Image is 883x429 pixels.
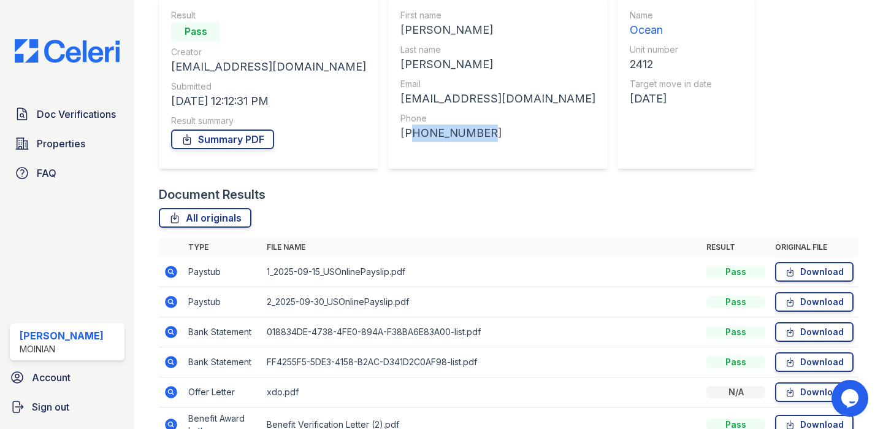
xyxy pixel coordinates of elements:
td: Offer Letter [183,377,262,408]
div: Phone [400,112,595,125]
div: Moinian [20,343,104,355]
th: Original file [770,238,858,257]
div: Name [630,9,712,21]
iframe: chat widget [831,380,871,417]
div: Unit number [630,44,712,56]
a: Properties [10,131,124,156]
a: Account [5,365,129,390]
span: FAQ [37,166,56,180]
a: Download [775,292,854,312]
td: Bank Statement [183,347,262,377]
div: Pass [706,326,765,338]
div: [EMAIL_ADDRESS][DOMAIN_NAME] [171,58,366,75]
div: N/A [706,386,765,398]
th: Type [183,238,262,257]
a: All originals [159,208,251,228]
div: Result summary [171,115,366,127]
a: Download [775,262,854,282]
img: CE_Logo_Blue-a8612792a0a2168367f1c8372b55b34899dd931a85d93a1a3d3e32e68fde9ad4.png [5,39,129,63]
a: Doc Verifications [10,102,124,126]
a: Summary PDF [171,129,274,149]
span: Account [32,370,71,385]
div: Creator [171,46,366,58]
div: [EMAIL_ADDRESS][DOMAIN_NAME] [400,90,595,107]
div: [DATE] [630,90,712,107]
div: Pass [171,21,220,41]
a: Name Ocean [630,9,712,39]
a: Download [775,382,854,402]
div: Ocean [630,21,712,39]
td: FF4255F5-5DE3-4158-B2AC-D341D2C0AF98-list.pdf [262,347,701,377]
td: Paystub [183,287,262,317]
div: [PERSON_NAME] [400,21,595,39]
a: Download [775,322,854,342]
div: Last name [400,44,595,56]
td: xdo.pdf [262,377,701,408]
th: Result [701,238,770,257]
span: Doc Verifications [37,107,116,122]
div: Document Results [159,186,266,203]
td: Paystub [183,257,262,287]
td: Bank Statement [183,317,262,347]
span: Sign out [32,400,69,414]
a: FAQ [10,161,124,185]
div: Pass [706,356,765,368]
div: [DATE] 12:12:31 PM [171,93,366,110]
div: Pass [706,266,765,278]
div: Result [171,9,366,21]
td: 2_2025-09-30_USOnlinePayslip.pdf [262,287,701,317]
div: Pass [706,296,765,308]
td: 018834DE-4738-4FE0-894A-F38BA6E83A00-list.pdf [262,317,701,347]
div: Target move in date [630,78,712,90]
a: Sign out [5,395,129,419]
div: Email [400,78,595,90]
td: 1_2025-09-15_USOnlinePayslip.pdf [262,257,701,287]
div: First name [400,9,595,21]
a: Download [775,352,854,372]
div: [PERSON_NAME] [400,56,595,73]
div: [PERSON_NAME] [20,328,104,343]
span: Properties [37,136,85,151]
div: 2412 [630,56,712,73]
th: File name [262,238,701,257]
div: [PHONE_NUMBER] [400,125,595,142]
div: Submitted [171,80,366,93]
